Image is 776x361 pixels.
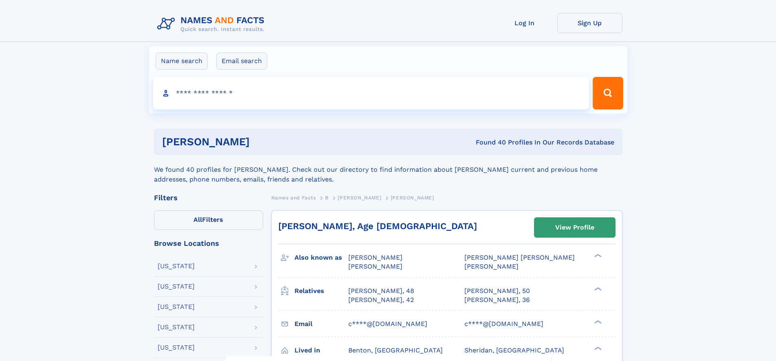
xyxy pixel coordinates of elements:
h3: Lived in [295,343,348,357]
div: Browse Locations [154,240,263,247]
a: Names and Facts [271,193,316,203]
span: [PERSON_NAME] [348,254,402,261]
a: [PERSON_NAME], 36 [464,295,530,304]
div: [US_STATE] [158,304,195,310]
a: Log In [492,13,557,33]
a: [PERSON_NAME], 48 [348,287,414,295]
button: Search Button [593,77,623,109]
span: Sheridan, [GEOGRAPHIC_DATA] [464,346,564,354]
a: [PERSON_NAME], Age [DEMOGRAPHIC_DATA] [278,221,477,231]
label: Name search [156,53,208,70]
h3: Also known as [295,251,348,265]
label: Email search [216,53,267,70]
label: Filters [154,210,263,230]
div: ❯ [592,286,602,291]
div: [US_STATE] [158,324,195,330]
span: [PERSON_NAME] [PERSON_NAME] [464,254,575,261]
a: B [325,193,329,203]
span: All [193,216,202,223]
a: [PERSON_NAME], 50 [464,287,530,295]
a: [PERSON_NAME] [338,193,381,203]
span: [PERSON_NAME] [391,195,434,201]
span: [PERSON_NAME] [464,263,519,270]
div: Filters [154,194,263,201]
div: ❯ [592,346,602,351]
span: [PERSON_NAME] [338,195,381,201]
div: [US_STATE] [158,263,195,269]
img: Logo Names and Facts [154,13,271,35]
div: ❯ [592,253,602,258]
input: search input [153,77,589,109]
span: B [325,195,329,201]
div: View Profile [555,218,594,237]
h1: [PERSON_NAME] [162,137,363,147]
div: Found 40 Profiles In Our Records Database [363,138,614,147]
a: View Profile [534,218,615,237]
span: Benton, [GEOGRAPHIC_DATA] [348,346,443,354]
div: ❯ [592,319,602,324]
div: [US_STATE] [158,344,195,351]
span: [PERSON_NAME] [348,263,402,270]
h3: Relatives [295,284,348,298]
div: We found 40 profiles for [PERSON_NAME]. Check out our directory to find information about [PERSON... [154,155,622,184]
a: [PERSON_NAME], 42 [348,295,414,304]
a: Sign Up [557,13,622,33]
div: [US_STATE] [158,283,195,290]
h3: Email [295,317,348,331]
